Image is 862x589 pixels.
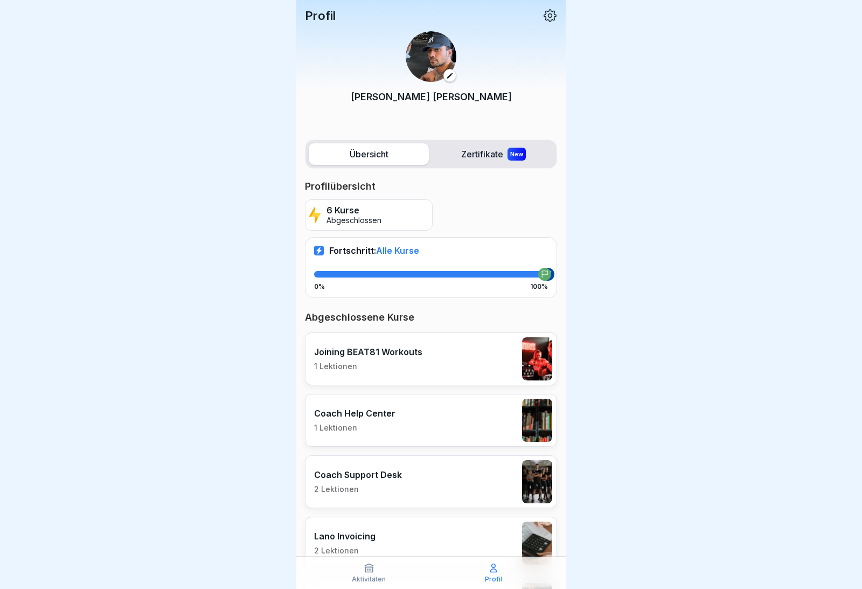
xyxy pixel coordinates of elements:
[314,347,422,357] p: Joining BEAT81 Workouts
[508,148,526,161] div: New
[522,460,552,503] img: jz9dcy6o26s2o2gw5x0bnon3.png
[309,206,321,224] img: lightning.svg
[314,546,376,556] p: 2 Lektionen
[314,531,376,542] p: Lano Invoicing
[305,394,557,447] a: Coach Help Center1 Lektionen
[314,484,402,494] p: 2 Lektionen
[485,576,502,583] p: Profil
[314,423,395,433] p: 1 Lektionen
[522,337,552,380] img: pb5qkt8azgdg4u22hkdz48w0.png
[406,31,456,82] img: kttsmwj49bkl6e8gf3ugav2w.png
[326,205,381,216] p: 6 Kurse
[305,332,557,385] a: Joining BEAT81 Workouts1 Lektionen
[351,89,512,104] p: [PERSON_NAME] [PERSON_NAME]
[433,143,553,165] label: Zertifikate
[530,283,548,290] p: 100%
[314,469,402,480] p: Coach Support Desk
[309,143,429,165] label: Übersicht
[352,576,386,583] p: Aktivitäten
[305,455,557,508] a: Coach Support Desk2 Lektionen
[522,399,552,442] img: as48l0vs38o4hdekqe6b4stb.png
[314,408,395,419] p: Coach Help Center
[314,362,422,371] p: 1 Lektionen
[305,517,557,570] a: Lano Invoicing2 Lektionen
[329,245,419,256] p: Fortschritt:
[376,245,419,256] span: Alle Kurse
[305,311,557,324] p: Abgeschlossene Kurse
[305,180,557,193] p: Profilübersicht
[314,283,325,290] p: 0%
[522,522,552,565] img: xzfoo1br8ijaq1ub5be1v5m6.png
[305,9,336,23] p: Profil
[326,216,381,225] p: Abgeschlossen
